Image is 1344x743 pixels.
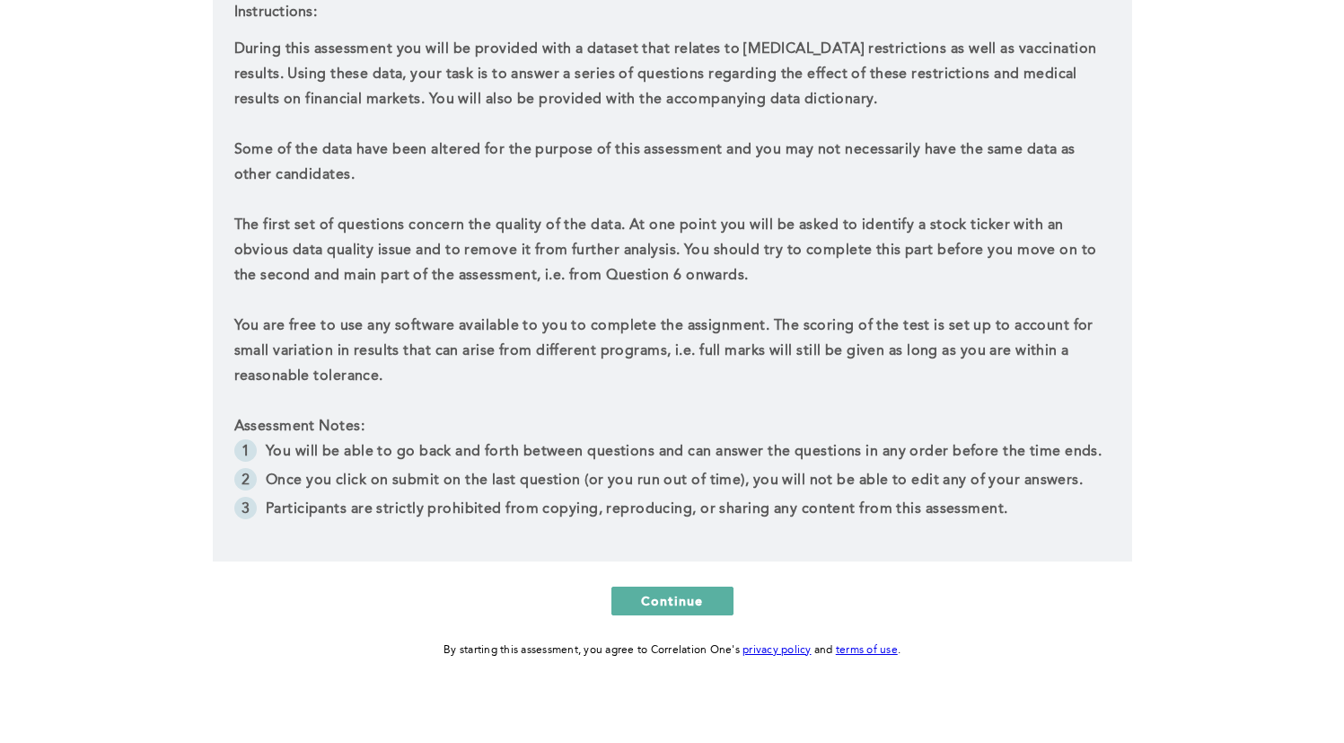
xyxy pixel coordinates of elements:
span: Continue [641,592,704,609]
li: Participants are strictly prohibited from copying, reproducing, or sharing any content from this ... [234,497,1111,526]
span: You will be able to go back and forth between questions and can answer the questions in any order... [266,445,1102,459]
div: By starting this assessment, you agree to Correlation One's and . [444,641,900,660]
a: terms of use [836,645,898,656]
span: Once you click on submit on the last question (or you run out of time), you will not be able to e... [266,473,1083,488]
p: Some of the data have been altered for the purpose of this assessment and you may not necessarily... [234,137,1111,188]
button: Continue [611,587,733,615]
p: During this assessment you will be provided with a dataset that relates to [MEDICAL_DATA] restric... [234,37,1111,112]
a: privacy policy [742,645,812,656]
p: The first set of questions concern the quality of the data. At one point you will be asked to ide... [234,213,1111,288]
span: Assessment Notes: [234,420,365,434]
p: You are free to use any software available to you to complete the assignment. The scoring of the ... [234,314,1111,389]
